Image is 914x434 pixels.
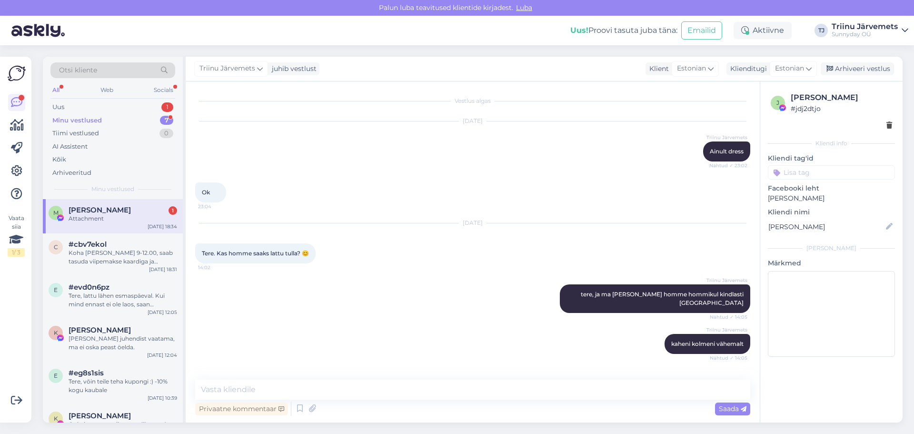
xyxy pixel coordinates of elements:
div: Vaata siia [8,214,25,257]
input: Lisa nimi [768,222,884,232]
span: Ok [202,189,210,196]
div: Privaatne kommentaar [195,403,288,415]
div: TJ [815,24,828,37]
div: Tere, lattu lähen esmaspäeval. Kui mind ennast ei ole laos, saan tellimuse jätta alati Protteni r... [69,292,177,309]
div: 1 [161,102,173,112]
span: Otsi kliente [59,65,97,75]
span: Triinu Järvemets [706,134,747,141]
div: Klienditugi [726,64,767,74]
div: Sunnyday OÜ [832,30,898,38]
span: M [53,209,59,216]
span: Nähtud ✓ 23:02 [709,162,747,169]
div: Socials [152,84,175,96]
div: Klient [646,64,669,74]
div: 7 [160,116,173,125]
div: 0 [159,129,173,138]
div: [PERSON_NAME] juhendist vaatama, ma ei oska peast öelda. [69,334,177,352]
div: Koha [PERSON_NAME] 9-12.00, saab tasuda viipemakse kaardiga ja sularahas [69,249,177,266]
div: [DATE] 18:34 [148,223,177,230]
div: # jdj2dtjo [791,103,892,114]
div: [DATE] 12:05 [148,309,177,316]
div: Aktiivne [734,22,792,39]
div: [DATE] 18:31 [149,266,177,273]
span: Nähtud ✓ 14:05 [710,354,747,362]
div: Vestlus algas [195,97,750,105]
span: Triinu Järvemets [706,277,747,284]
span: Minu vestlused [91,185,134,193]
div: AI Assistent [52,142,88,151]
span: tere, ja ma [PERSON_NAME] homme hommikul kindlasti [GEOGRAPHIC_DATA] [581,291,745,306]
div: Kliendi info [768,139,895,148]
div: Uus [52,102,64,112]
span: #evd0n6pz [69,283,109,292]
div: Kõik [52,155,66,164]
p: Facebooki leht [768,183,895,193]
div: Arhiveeritud [52,168,91,178]
span: Estonian [775,63,804,74]
span: Estonian [677,63,706,74]
p: Kliendi nimi [768,207,895,217]
span: Tere. Kas homme saaks lattu tulla? 😊 [202,250,309,257]
div: Web [99,84,115,96]
div: [DATE] 12:04 [147,352,177,359]
p: Kliendi tag'id [768,153,895,163]
button: Emailid [681,21,722,40]
div: Tiimi vestlused [52,129,99,138]
span: #eg8s1sis [69,369,104,377]
p: [PERSON_NAME] [768,193,895,203]
div: Proovi tasuta juba täna: [570,25,677,36]
span: e [54,372,58,379]
div: [DATE] [195,219,750,227]
span: Margit Salk [69,206,131,214]
div: [PERSON_NAME] [791,92,892,103]
span: 14:02 [198,264,234,271]
div: Minu vestlused [52,116,102,125]
div: Tere, võin teile teha kupongi :) -10% kogu kaubale [69,377,177,394]
span: Ainult dress [710,148,744,155]
div: 1 [169,206,177,215]
span: K [54,415,58,422]
div: Triinu Järvemets [832,23,898,30]
div: [DATE] 10:39 [148,394,177,402]
span: Saada [719,404,746,413]
div: 1 / 3 [8,248,25,257]
a: Triinu JärvemetsSunnyday OÜ [832,23,908,38]
span: c [54,243,58,251]
img: Askly Logo [8,64,26,82]
div: Ookei, ma teen siis uue tellimuse :) [69,420,177,429]
span: e [54,286,58,293]
span: Triinu Järvemets [199,63,255,74]
div: Attachment [69,214,177,223]
span: K [54,329,58,336]
div: [PERSON_NAME] [768,244,895,252]
span: Triinu Järvemets [706,326,747,333]
input: Lisa tag [768,165,895,180]
p: Märkmed [768,258,895,268]
span: Nähtud ✓ 14:05 [710,313,747,321]
span: Kristi Õisma [69,326,131,334]
span: j [776,99,779,106]
span: Luba [513,3,535,12]
div: [DATE] [195,117,750,125]
span: Kadi Salu [69,412,131,420]
b: Uus! [570,26,588,35]
div: Arhiveeri vestlus [821,62,894,75]
span: 23:04 [198,203,234,210]
div: juhib vestlust [268,64,317,74]
span: #cbv7ekol [69,240,107,249]
div: All [50,84,61,96]
span: kaheni kolmeni vähemalt [671,340,744,347]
